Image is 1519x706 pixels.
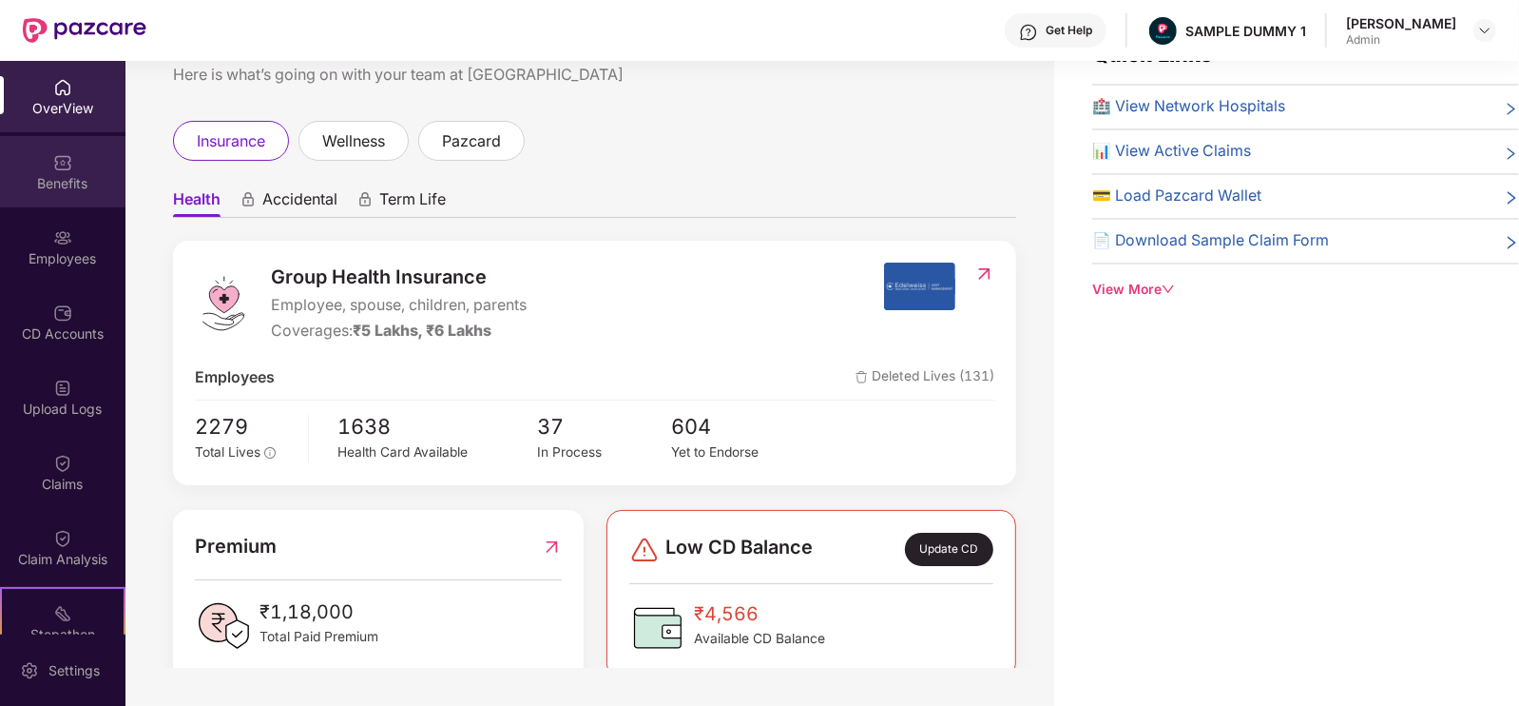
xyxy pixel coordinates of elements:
[1092,280,1519,301] div: View More
[665,533,813,565] span: Low CD Balance
[173,189,221,217] span: Health
[195,532,277,561] span: Premium
[240,191,257,208] div: animation
[1346,32,1456,48] div: Admin
[53,604,72,623] img: svg+xml;base64,PHN2ZyB4bWxucz0iaHR0cDovL3d3dy53My5vcmcvMjAwMC9zdmciIHdpZHRoPSIyMSIgaGVpZ2h0PSIyMC...
[173,63,1016,87] div: Here is what’s going on with your team at [GEOGRAPHIC_DATA]
[337,410,537,442] span: 1638
[1092,185,1261,208] span: 💳 Load Pazcard Wallet
[53,529,72,548] img: svg+xml;base64,PHN2ZyBpZD0iQ2xhaW0iIHhtbG5zPSJodHRwOi8vd3d3LnczLm9yZy8yMDAwL3N2ZyIgd2lkdGg9IjIwIi...
[1185,22,1306,40] div: SAMPLE DUMMY 1
[1046,23,1092,38] div: Get Help
[629,535,660,565] img: svg+xml;base64,PHN2ZyBpZD0iRGFuZ2VyLTMyeDMyIiB4bWxucz0iaHR0cDovL3d3dy53My5vcmcvMjAwMC9zdmciIHdpZH...
[322,129,385,153] span: wellness
[856,366,994,390] span: Deleted Lives (131)
[442,129,501,153] span: pazcard
[20,661,39,680] img: svg+xml;base64,PHN2ZyBpZD0iU2V0dGluZy0yMHgyMCIgeG1sbnM9Imh0dHA6Ly93d3cudzMub3JnLzIwMDAvc3ZnIiB3aW...
[53,304,72,323] img: svg+xml;base64,PHN2ZyBpZD0iQ0RfQWNjb3VudHMiIGRhdGEtbmFtZT0iQ0QgQWNjb3VudHMiIHhtbG5zPSJodHRwOi8vd3...
[271,294,527,318] span: Employee, spouse, children, parents
[542,532,562,561] img: RedirectIcon
[195,366,275,390] span: Employees
[1504,144,1519,164] span: right
[53,454,72,473] img: svg+xml;base64,PHN2ZyBpZD0iQ2xhaW0iIHhtbG5zPSJodHRwOi8vd3d3LnczLm9yZy8yMDAwL3N2ZyIgd2lkdGg9IjIwIi...
[260,627,378,648] span: Total Paid Premium
[1149,17,1177,45] img: Pazcare_Alternative_logo-01-01.png
[538,442,671,463] div: In Process
[195,275,252,332] img: logo
[1504,188,1519,208] span: right
[271,263,527,292] span: Group Health Insurance
[1092,229,1329,253] span: 📄 Download Sample Claim Form
[671,442,804,463] div: Yet to Endorse
[260,598,378,627] span: ₹1,18,000
[694,599,825,629] span: ₹4,566
[271,320,527,343] div: Coverages:
[671,410,804,442] span: 604
[53,228,72,247] img: svg+xml;base64,PHN2ZyBpZD0iRW1wbG95ZWVzIiB4bWxucz0iaHR0cDovL3d3dy53My5vcmcvMjAwMC9zdmciIHdpZHRoPS...
[1092,140,1251,164] span: 📊 View Active Claims
[629,599,686,657] img: CDBalanceIcon
[195,410,295,442] span: 2279
[694,629,825,650] span: Available CD Balance
[1162,283,1175,296] span: down
[195,598,252,655] img: PaidPremiumIcon
[538,410,671,442] span: 37
[1019,23,1038,42] img: svg+xml;base64,PHN2ZyBpZD0iSGVscC0zMngzMiIgeG1sbnM9Imh0dHA6Ly93d3cudzMub3JnLzIwMDAvc3ZnIiB3aWR0aD...
[884,263,955,310] img: insurerIcon
[856,371,868,383] img: deleteIcon
[1504,99,1519,119] span: right
[262,189,337,217] span: Accidental
[2,625,124,644] div: Stepathon
[1504,233,1519,253] span: right
[53,78,72,97] img: svg+xml;base64,PHN2ZyBpZD0iSG9tZSIgeG1sbnM9Imh0dHA6Ly93d3cudzMub3JnLzIwMDAvc3ZnIiB3aWR0aD0iMjAiIG...
[53,153,72,172] img: svg+xml;base64,PHN2ZyBpZD0iQmVuZWZpdHMiIHhtbG5zPSJodHRwOi8vd3d3LnczLm9yZy8yMDAwL3N2ZyIgd2lkdGg9Ij...
[337,442,537,463] div: Health Card Available
[356,191,374,208] div: animation
[1346,14,1456,32] div: [PERSON_NAME]
[195,444,260,460] span: Total Lives
[379,189,446,217] span: Term Life
[905,533,993,565] div: Update CD
[23,18,146,43] img: New Pazcare Logo
[1092,95,1285,119] span: 🏥 View Network Hospitals
[1477,23,1492,38] img: svg+xml;base64,PHN2ZyBpZD0iRHJvcGRvd24tMzJ4MzIiIHhtbG5zPSJodHRwOi8vd3d3LnczLm9yZy8yMDAwL3N2ZyIgd2...
[43,661,106,680] div: Settings
[353,322,491,340] span: ₹5 Lakhs, ₹6 Lakhs
[53,379,72,398] img: svg+xml;base64,PHN2ZyBpZD0iVXBsb2FkX0xvZ3MiIGRhdGEtbmFtZT0iVXBsb2FkIExvZ3MiIHhtbG5zPSJodHRwOi8vd3...
[974,265,994,284] img: RedirectIcon
[197,129,265,153] span: insurance
[264,447,276,459] span: info-circle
